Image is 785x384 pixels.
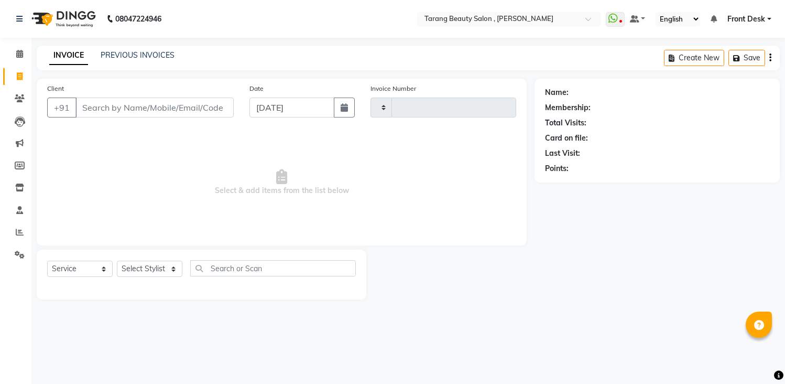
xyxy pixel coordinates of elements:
span: Front Desk [727,14,765,25]
b: 08047224946 [115,4,161,34]
span: Select & add items from the list below [47,130,516,235]
button: +91 [47,98,77,118]
label: Invoice Number [370,84,416,93]
label: Client [47,84,64,93]
div: Total Visits: [545,118,586,129]
a: INVOICE [49,46,88,65]
button: Create New [664,50,724,66]
input: Search or Scan [190,260,356,276]
div: Membership: [545,102,591,113]
label: Date [249,84,264,93]
button: Save [728,50,765,66]
div: Card on file: [545,133,588,144]
img: logo [27,4,99,34]
div: Name: [545,87,569,98]
input: Search by Name/Mobile/Email/Code [75,98,234,118]
div: Last Visit: [545,148,580,159]
div: Points: [545,163,569,174]
a: PREVIOUS INVOICES [101,50,175,60]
